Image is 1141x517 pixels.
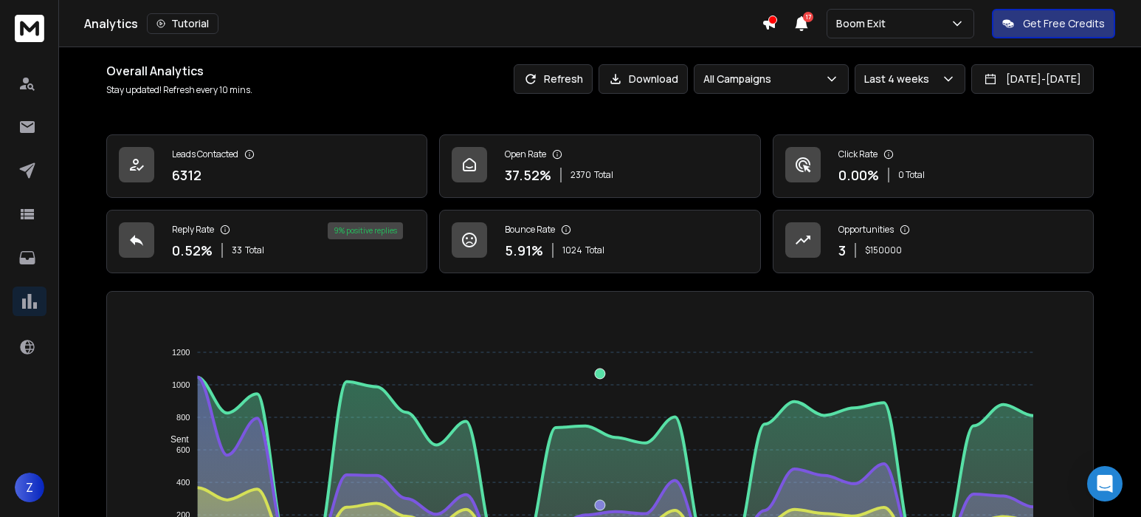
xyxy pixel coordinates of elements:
a: Reply Rate0.52%33Total9% positive replies [106,210,427,273]
p: 5.91 % [505,240,543,261]
tspan: 800 [176,413,190,422]
h1: Overall Analytics [106,62,252,80]
p: 6312 [172,165,201,185]
tspan: 600 [176,445,190,454]
button: Refresh [514,64,593,94]
span: 2370 [570,169,591,181]
p: 37.52 % [505,165,551,185]
p: Refresh [544,72,583,86]
a: Opportunities3$150000 [773,210,1094,273]
p: Open Rate [505,148,546,160]
button: Z [15,473,44,502]
p: Get Free Credits [1023,16,1105,31]
button: [DATE]-[DATE] [971,64,1094,94]
tspan: 1000 [172,380,190,389]
span: Sent [159,434,189,445]
div: Open Intercom Messenger [1087,466,1123,501]
a: Open Rate37.52%2370Total [439,134,760,198]
a: Bounce Rate5.91%1024Total [439,210,760,273]
span: Total [585,244,604,256]
p: $ 150000 [865,244,902,256]
button: Download [599,64,688,94]
span: 1024 [562,244,582,256]
span: 17 [803,12,813,22]
p: Download [629,72,678,86]
p: Bounce Rate [505,224,555,236]
p: Leads Contacted [172,148,238,160]
p: Boom Exit [836,16,892,31]
span: Total [245,244,264,256]
p: 0 Total [898,169,925,181]
p: 3 [838,240,846,261]
button: Tutorial [147,13,218,34]
tspan: 400 [176,478,190,487]
p: Opportunities [838,224,894,236]
p: All Campaigns [703,72,777,86]
p: 0.52 % [172,240,213,261]
p: 0.00 % [838,165,879,185]
p: Click Rate [838,148,878,160]
p: Stay updated! Refresh every 10 mins. [106,84,252,96]
p: Reply Rate [172,224,214,236]
div: 9 % positive replies [328,222,403,239]
tspan: 1200 [172,348,190,357]
a: Click Rate0.00%0 Total [773,134,1094,198]
button: Get Free Credits [992,9,1115,38]
p: Last 4 weeks [864,72,935,86]
a: Leads Contacted6312 [106,134,427,198]
span: Total [594,169,613,181]
div: Analytics [84,13,762,34]
span: 33 [232,244,242,256]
